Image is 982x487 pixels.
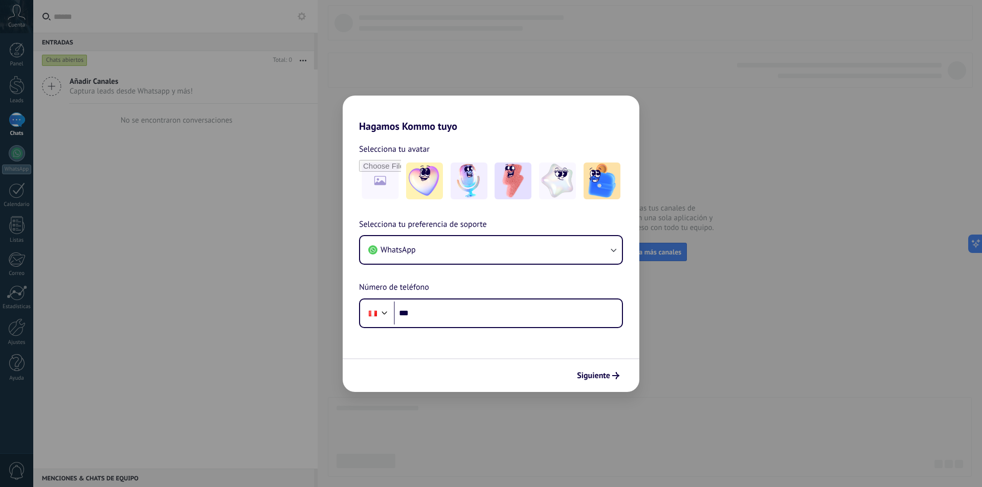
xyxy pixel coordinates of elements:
span: Siguiente [577,372,610,379]
span: WhatsApp [381,245,416,255]
span: Selecciona tu preferencia de soporte [359,218,487,231]
span: Selecciona tu avatar [359,143,430,156]
span: Número de teléfono [359,281,429,294]
img: -1.jpeg [406,163,443,199]
img: -4.jpeg [539,163,576,199]
button: WhatsApp [360,236,622,264]
img: -2.jpeg [451,163,487,199]
button: Siguiente [572,367,624,384]
h2: Hagamos Kommo tuyo [343,96,639,132]
img: -5.jpeg [584,163,620,199]
img: -3.jpeg [495,163,531,199]
div: Peru: + 51 [363,303,383,324]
